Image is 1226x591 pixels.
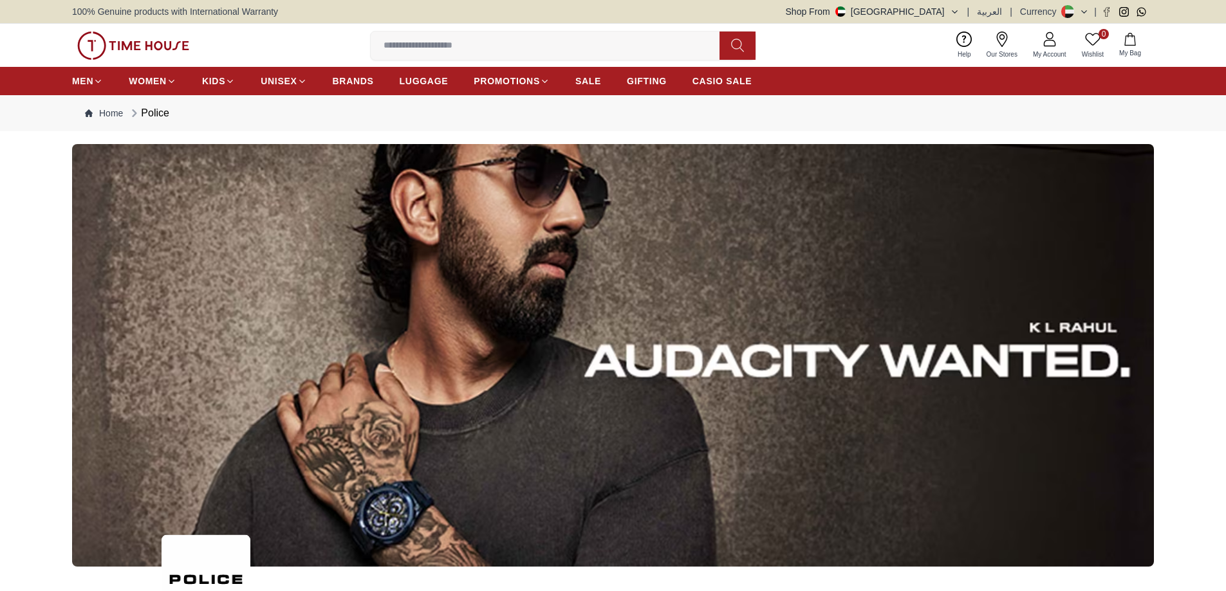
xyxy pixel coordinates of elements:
[627,75,667,87] span: GIFTING
[627,69,667,93] a: GIFTING
[981,50,1023,59] span: Our Stores
[977,5,1002,18] button: العربية
[474,75,540,87] span: PROMOTIONS
[1028,50,1072,59] span: My Account
[1119,7,1129,17] a: Instagram
[85,107,123,120] a: Home
[1111,30,1149,60] button: My Bag
[575,69,601,93] a: SALE
[72,5,278,18] span: 100% Genuine products with International Warranty
[1074,29,1111,62] a: 0Wishlist
[400,75,449,87] span: LUGGAGE
[129,75,167,87] span: WOMEN
[1099,29,1109,39] span: 0
[1114,48,1146,58] span: My Bag
[1102,7,1111,17] a: Facebook
[202,69,235,93] a: KIDS
[333,75,374,87] span: BRANDS
[692,75,752,87] span: CASIO SALE
[128,105,169,121] div: Police
[979,29,1025,62] a: Our Stores
[474,69,550,93] a: PROMOTIONS
[77,32,189,60] img: ...
[333,69,374,93] a: BRANDS
[692,69,752,93] a: CASIO SALE
[786,5,960,18] button: Shop From[GEOGRAPHIC_DATA]
[952,50,976,59] span: Help
[1010,5,1012,18] span: |
[967,5,970,18] span: |
[261,69,306,93] a: UNISEX
[202,75,225,87] span: KIDS
[72,95,1154,131] nav: Breadcrumb
[1077,50,1109,59] span: Wishlist
[835,6,846,17] img: United Arab Emirates
[1094,5,1097,18] span: |
[72,144,1154,567] img: ...
[1137,7,1146,17] a: Whatsapp
[261,75,297,87] span: UNISEX
[129,69,176,93] a: WOMEN
[1020,5,1062,18] div: Currency
[72,69,103,93] a: MEN
[575,75,601,87] span: SALE
[400,69,449,93] a: LUGGAGE
[72,75,93,87] span: MEN
[950,29,979,62] a: Help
